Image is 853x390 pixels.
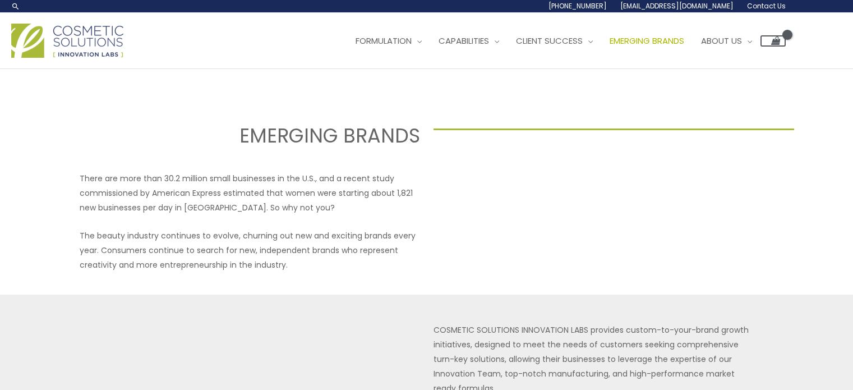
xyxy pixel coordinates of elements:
p: There are more than 30.2 million small businesses in the U.S., and a recent study commissioned by... [80,171,420,215]
img: Cosmetic Solutions Logo [11,24,123,58]
nav: Site Navigation [339,24,786,58]
a: Search icon link [11,2,20,11]
span: Formulation [356,35,412,47]
span: Contact Us [747,1,786,11]
h2: EMERGING BRANDS [59,123,420,149]
span: About Us [701,35,742,47]
span: [EMAIL_ADDRESS][DOMAIN_NAME] [620,1,734,11]
a: Capabilities [430,24,508,58]
a: Client Success [508,24,601,58]
span: Client Success [516,35,583,47]
p: The beauty industry continues to evolve, churning out new and exciting brands every year. Consume... [80,228,420,272]
span: Emerging Brands [610,35,684,47]
a: About Us [693,24,760,58]
a: View Shopping Cart, empty [760,35,786,47]
span: Capabilities [439,35,489,47]
a: Formulation [347,24,430,58]
a: Emerging Brands [601,24,693,58]
span: [PHONE_NUMBER] [548,1,607,11]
